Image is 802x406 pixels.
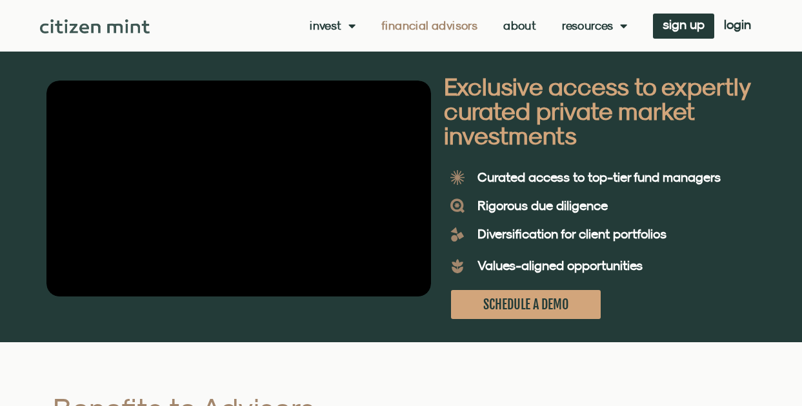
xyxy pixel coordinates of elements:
[477,198,608,213] b: Rigorous due diligence
[714,14,761,39] a: login
[477,258,643,273] b: Values-aligned opportunities
[724,20,751,29] span: login
[653,14,714,39] a: sign up
[444,72,750,150] b: Exclusive access to expertly curated private market investments
[381,19,477,32] a: Financial Advisors
[310,19,627,32] nav: Menu
[483,296,568,313] span: SCHEDULE A DEMO
[663,20,705,29] span: sign up
[477,226,667,241] b: Diversification for client portfolios
[503,19,536,32] a: About
[310,19,356,32] a: Invest
[40,19,150,34] img: Citizen Mint
[562,19,627,32] a: Resources
[477,169,721,184] b: Curated access to top-tier fund managers
[451,290,601,319] a: SCHEDULE A DEMO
